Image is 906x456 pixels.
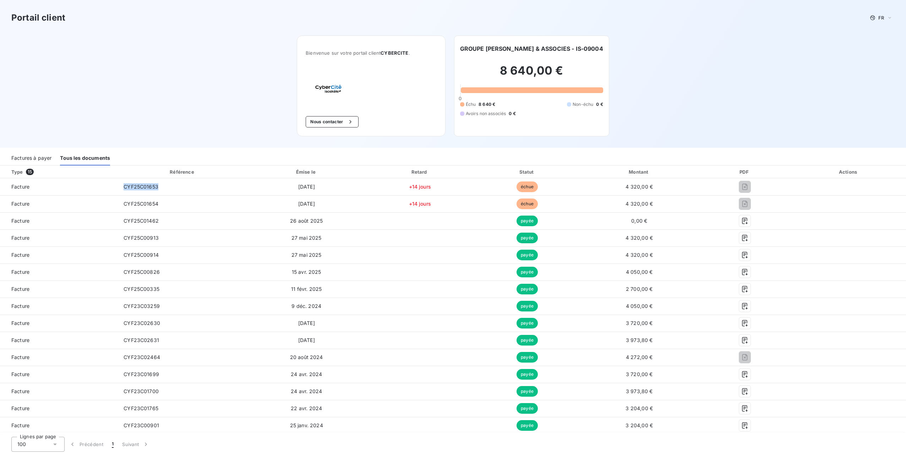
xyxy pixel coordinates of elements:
span: 4 050,00 € [626,269,653,275]
span: 1 [112,441,114,448]
span: 2 700,00 € [626,286,653,292]
div: PDF [700,168,790,175]
span: 15 [26,169,34,175]
h2: 8 640,00 € [460,64,603,85]
span: 4 320,00 € [626,235,653,241]
span: 27 mai 2025 [291,235,322,241]
span: 11 févr. 2025 [291,286,322,292]
span: [DATE] [298,184,315,190]
span: 100 [17,441,26,448]
div: Actions [793,168,905,175]
span: Facture [6,268,112,276]
span: 4 272,00 € [626,354,653,360]
span: CYF25C01653 [124,184,158,190]
span: 3 204,00 € [626,405,653,411]
span: Facture [6,371,112,378]
span: payée [517,369,538,380]
span: CYF23C02464 [124,354,160,360]
span: CYF23C01700 [124,388,159,394]
span: 4 050,00 € [626,303,653,309]
span: Facture [6,183,112,190]
h6: GROUPE [PERSON_NAME] & ASSOCIES - IS-09004 [460,44,603,53]
div: Montant [582,168,697,175]
span: payée [517,318,538,329]
span: payée [517,216,538,226]
span: payée [517,250,538,260]
span: CYF23C01765 [124,405,158,411]
span: CYF23C00901 [124,422,159,428]
span: 3 720,00 € [626,320,653,326]
span: 4 320,00 € [626,201,653,207]
span: Facture [6,320,112,327]
span: 0 € [509,110,515,117]
div: Type [7,168,116,175]
span: payée [517,352,538,363]
span: CYF25C00914 [124,252,159,258]
span: +14 jours [409,184,431,190]
div: Statut [476,168,579,175]
span: Facture [6,337,112,344]
span: CYF25C01462 [124,218,159,224]
div: Factures à payer [11,151,51,165]
span: [DATE] [298,201,315,207]
button: Précédent [65,437,108,452]
span: 26 août 2025 [290,218,323,224]
span: 3 720,00 € [626,371,653,377]
span: 8 640 € [479,101,495,108]
span: payée [517,403,538,414]
span: CYF23C02630 [124,320,160,326]
span: 3 204,00 € [626,422,653,428]
span: 0,00 € [631,218,647,224]
span: Facture [6,286,112,293]
span: Facture [6,200,112,207]
span: CYF23C02631 [124,337,159,343]
span: 27 mai 2025 [291,252,322,258]
h3: Portail client [11,11,65,24]
span: [DATE] [298,337,315,343]
span: payée [517,420,538,431]
span: 3 973,80 € [626,388,653,394]
span: 22 avr. 2024 [291,405,322,411]
img: Company logo [306,73,351,105]
span: 3 973,80 € [626,337,653,343]
div: Référence [170,169,194,175]
span: CYF23C01699 [124,371,159,377]
span: 0 [459,96,462,101]
span: payée [517,284,538,294]
span: Facture [6,217,112,224]
span: 9 déc. 2024 [291,303,321,309]
span: 24 avr. 2024 [291,371,322,377]
span: payée [517,301,538,311]
span: Facture [6,234,112,241]
span: 15 avr. 2025 [292,269,321,275]
span: payée [517,335,538,346]
button: Nous contacter [306,116,358,127]
span: CYF23C03259 [124,303,160,309]
span: échue [517,199,538,209]
span: 4 320,00 € [626,184,653,190]
button: Suivant [118,437,154,452]
span: 4 320,00 € [626,252,653,258]
div: Tous les documents [60,151,110,165]
button: 1 [108,437,118,452]
span: Facture [6,405,112,412]
span: 25 janv. 2024 [290,422,323,428]
span: 0 € [596,101,603,108]
span: payée [517,233,538,243]
span: Facture [6,251,112,259]
span: Facture [6,422,112,429]
span: payée [517,267,538,277]
span: Échu [466,101,476,108]
span: Bienvenue sur votre portail client . [306,50,436,56]
div: Retard [367,168,473,175]
span: payée [517,386,538,397]
span: 24 avr. 2024 [291,388,322,394]
span: Facture [6,354,112,361]
span: FR [878,15,884,21]
span: CYF25C00913 [124,235,159,241]
span: Facture [6,388,112,395]
span: Non-échu [573,101,593,108]
span: échue [517,181,538,192]
span: +14 jours [409,201,431,207]
span: Facture [6,303,112,310]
